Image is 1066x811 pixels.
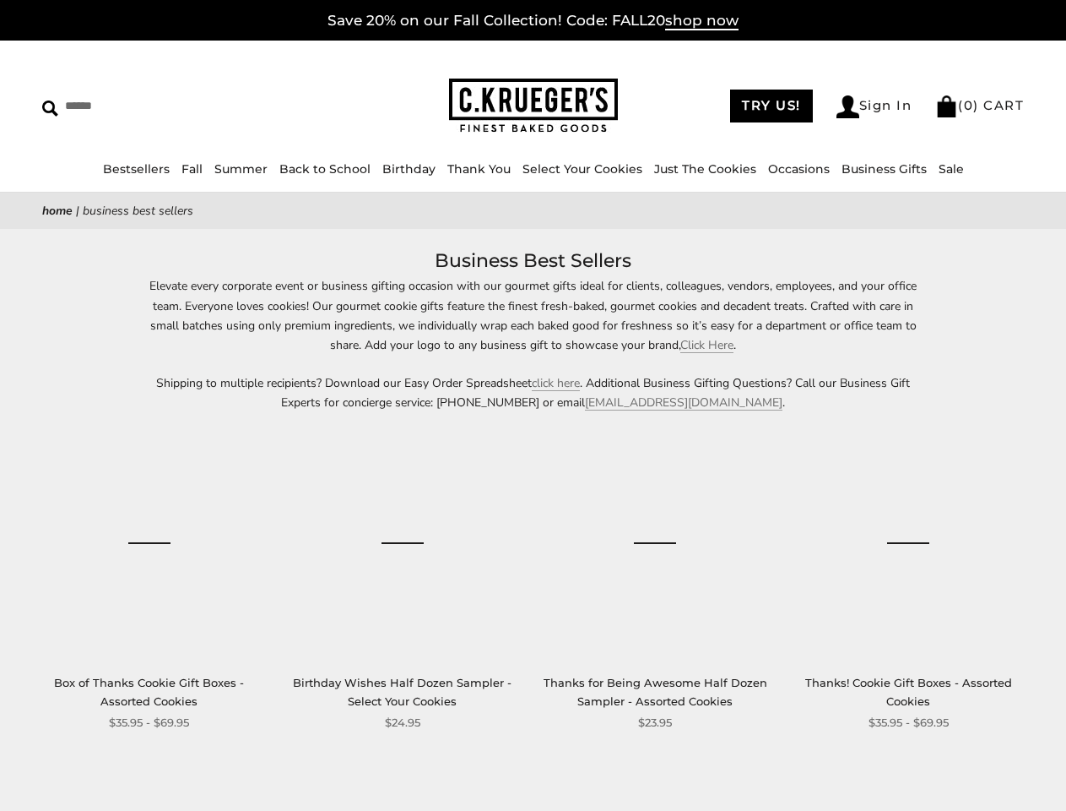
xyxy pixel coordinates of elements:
[730,90,813,122] a: TRY US!
[76,203,79,219] span: |
[279,161,371,177] a: Back to School
[327,12,739,30] a: Save 20% on our Fall Collection! Code: FALL20shop now
[145,373,922,412] p: Shipping to multiple recipients? Download our Easy Order Spreadsheet . Additional Business Giftin...
[654,161,756,177] a: Just The Cookies
[109,714,189,732] span: $35.95 - $69.95
[541,429,769,657] a: Thanks for Being Awesome Half Dozen Sampler - Assorted Cookies
[868,714,949,732] span: $35.95 - $69.95
[964,97,974,113] span: 0
[768,161,830,177] a: Occasions
[103,161,170,177] a: Bestsellers
[638,714,672,732] span: $23.95
[42,203,73,219] a: Home
[385,714,420,732] span: $24.95
[289,429,517,657] a: Birthday Wishes Half Dozen Sampler - Select Your Cookies
[83,203,193,219] span: Business Best Sellers
[382,161,436,177] a: Birthday
[214,161,268,177] a: Summer
[935,95,958,117] img: Bag
[42,201,1024,220] nav: breadcrumbs
[665,12,739,30] span: shop now
[447,161,511,177] a: Thank You
[544,676,767,707] a: Thanks for Being Awesome Half Dozen Sampler - Assorted Cookies
[449,79,618,133] img: C.KRUEGER'S
[935,97,1024,113] a: (0) CART
[42,101,58,117] img: Search
[841,161,927,177] a: Business Gifts
[54,676,244,707] a: Box of Thanks Cookie Gift Boxes - Assorted Cookies
[794,429,1022,657] a: Thanks! Cookie Gift Boxes - Assorted Cookies
[939,161,964,177] a: Sale
[585,395,782,411] a: [EMAIL_ADDRESS][DOMAIN_NAME]
[836,95,912,118] a: Sign In
[805,676,1012,707] a: Thanks! Cookie Gift Boxes - Assorted Cookies
[68,246,998,276] h1: Business Best Sellers
[522,161,642,177] a: Select Your Cookies
[680,337,733,353] a: Click Here
[35,429,263,657] a: Box of Thanks Cookie Gift Boxes - Assorted Cookies
[532,375,580,391] a: click here
[181,161,203,177] a: Fall
[836,95,859,118] img: Account
[42,93,267,119] input: Search
[293,676,511,707] a: Birthday Wishes Half Dozen Sampler - Select Your Cookies
[145,276,922,354] p: Elevate every corporate event or business gifting occasion with our gourmet gifts ideal for clien...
